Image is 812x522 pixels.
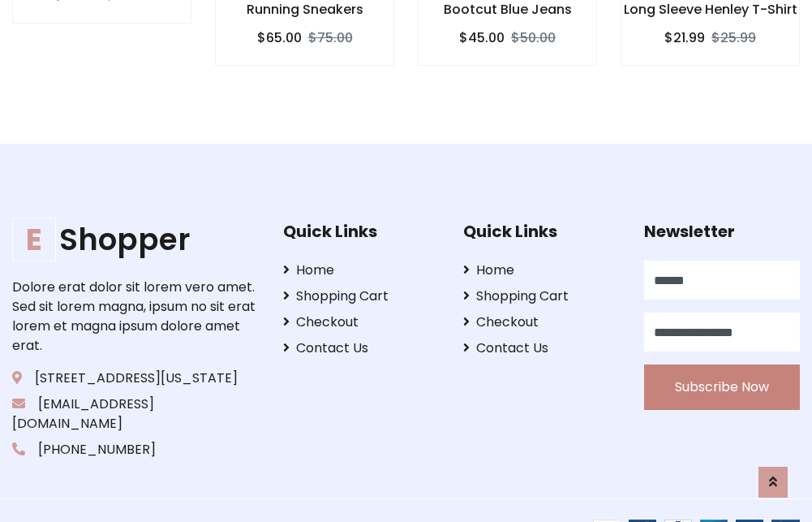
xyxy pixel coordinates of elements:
[283,222,439,241] h5: Quick Links
[12,222,258,257] h1: Shopper
[12,218,56,261] span: E
[12,369,258,388] p: [STREET_ADDRESS][US_STATE]
[664,30,705,45] h6: $21.99
[463,222,619,241] h5: Quick Links
[283,261,439,280] a: Home
[216,2,393,17] h6: Running Sneakers
[511,28,556,47] del: $50.00
[12,278,258,356] p: Dolore erat dolor sit lorem vero amet. Sed sit lorem magna, ipsum no sit erat lorem et magna ipsu...
[419,2,596,17] h6: Bootcut Blue Jeans
[711,28,756,47] del: $25.99
[12,395,258,434] p: [EMAIL_ADDRESS][DOMAIN_NAME]
[12,440,258,459] p: [PHONE_NUMBER]
[463,287,619,306] a: Shopping Cart
[283,313,439,332] a: Checkout
[459,30,505,45] h6: $45.00
[308,28,353,47] del: $75.00
[12,222,258,257] a: EShopper
[283,287,439,306] a: Shopping Cart
[257,30,302,45] h6: $65.00
[463,261,619,280] a: Home
[463,313,619,332] a: Checkout
[463,339,619,358] a: Contact Us
[644,365,800,410] button: Subscribe Now
[621,2,799,17] h6: Long Sleeve Henley T-Shirt
[283,339,439,358] a: Contact Us
[644,222,800,241] h5: Newsletter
